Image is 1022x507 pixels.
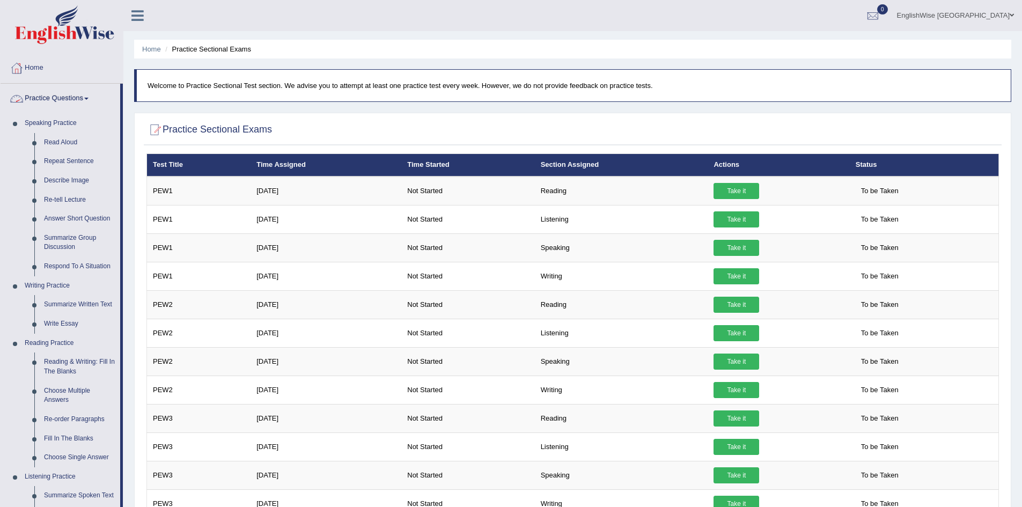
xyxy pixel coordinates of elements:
span: 0 [877,4,888,14]
td: PEW2 [147,376,251,404]
td: PEW3 [147,404,251,432]
td: PEW2 [147,290,251,319]
span: To be Taken [856,410,904,427]
th: Test Title [147,154,251,177]
a: Practice Questions [1,84,120,111]
a: Take it [714,467,759,483]
a: Choose Multiple Answers [39,381,120,410]
p: Welcome to Practice Sectional Test section. We advise you to attempt at least one practice test e... [148,80,1000,91]
td: [DATE] [251,404,401,432]
td: Not Started [401,205,534,233]
a: Take it [714,439,759,455]
a: Summarize Written Text [39,295,120,314]
td: Not Started [401,177,534,205]
span: To be Taken [856,354,904,370]
span: To be Taken [856,211,904,227]
td: [DATE] [251,461,401,489]
span: To be Taken [856,382,904,398]
td: [DATE] [251,376,401,404]
td: [DATE] [251,319,401,347]
td: Listening [535,432,708,461]
td: [DATE] [251,205,401,233]
td: Speaking [535,461,708,489]
a: Speaking Practice [20,114,120,133]
td: Listening [535,319,708,347]
a: Summarize Spoken Text [39,486,120,505]
td: Listening [535,205,708,233]
span: To be Taken [856,240,904,256]
a: Take it [714,268,759,284]
a: Fill In The Blanks [39,429,120,449]
a: Take it [714,297,759,313]
td: Not Started [401,290,534,319]
td: Not Started [401,404,534,432]
a: Respond To A Situation [39,257,120,276]
td: [DATE] [251,233,401,262]
td: Not Started [401,432,534,461]
a: Home [142,45,161,53]
li: Practice Sectional Exams [163,44,251,54]
a: Write Essay [39,314,120,334]
a: Re-order Paragraphs [39,410,120,429]
td: Speaking [535,233,708,262]
td: Writing [535,262,708,290]
td: PEW2 [147,347,251,376]
td: Reading [535,177,708,205]
td: [DATE] [251,432,401,461]
td: PEW3 [147,461,251,489]
td: Not Started [401,461,534,489]
td: Reading [535,290,708,319]
a: Writing Practice [20,276,120,296]
td: Not Started [401,347,534,376]
th: Actions [708,154,849,177]
td: [DATE] [251,290,401,319]
h2: Practice Sectional Exams [146,122,272,138]
td: [DATE] [251,347,401,376]
span: To be Taken [856,325,904,341]
td: Not Started [401,319,534,347]
a: Take it [714,354,759,370]
td: PEW1 [147,233,251,262]
a: Home [1,53,123,80]
a: Choose Single Answer [39,448,120,467]
td: Reading [535,404,708,432]
a: Answer Short Question [39,209,120,229]
a: Listening Practice [20,467,120,487]
a: Take it [714,382,759,398]
a: Take it [714,325,759,341]
td: Not Started [401,233,534,262]
td: Speaking [535,347,708,376]
a: Reading Practice [20,334,120,353]
th: Time Assigned [251,154,401,177]
span: To be Taken [856,297,904,313]
td: Not Started [401,262,534,290]
a: Describe Image [39,171,120,190]
td: [DATE] [251,177,401,205]
td: PEW2 [147,319,251,347]
span: To be Taken [856,439,904,455]
a: Re-tell Lecture [39,190,120,210]
td: PEW1 [147,205,251,233]
td: [DATE] [251,262,401,290]
a: Reading & Writing: Fill In The Blanks [39,352,120,381]
td: PEW1 [147,262,251,290]
th: Section Assigned [535,154,708,177]
td: PEW3 [147,432,251,461]
span: To be Taken [856,183,904,199]
a: Take it [714,183,759,199]
td: Writing [535,376,708,404]
span: To be Taken [856,467,904,483]
th: Time Started [401,154,534,177]
a: Take it [714,240,759,256]
th: Status [850,154,999,177]
a: Take it [714,211,759,227]
a: Take it [714,410,759,427]
a: Repeat Sentence [39,152,120,171]
td: PEW1 [147,177,251,205]
span: To be Taken [856,268,904,284]
a: Summarize Group Discussion [39,229,120,257]
a: Read Aloud [39,133,120,152]
td: Not Started [401,376,534,404]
